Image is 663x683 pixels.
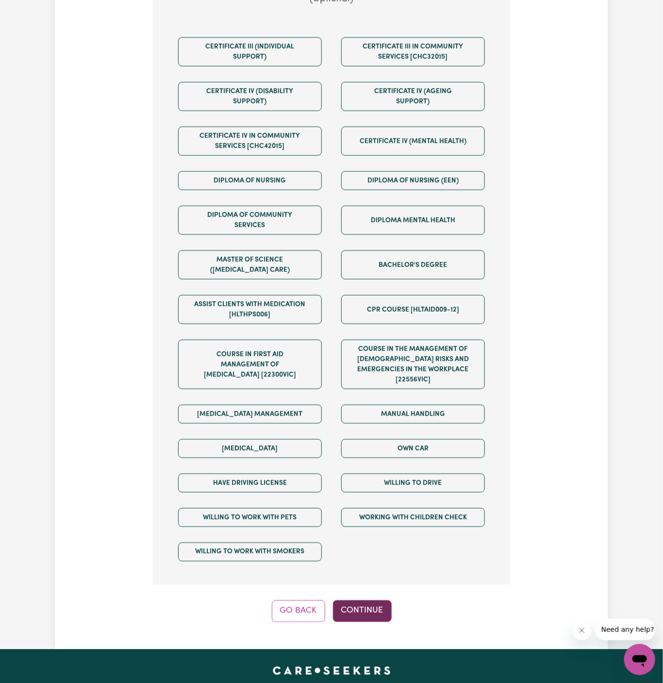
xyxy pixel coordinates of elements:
[341,295,485,324] button: CPR Course [HLTAID009-12]
[341,474,485,493] button: Willing to drive
[178,474,322,493] button: Have driving license
[178,250,322,280] button: Master of Science ([MEDICAL_DATA] Care)
[178,295,322,324] button: Assist clients with medication [HLTHPS006]
[178,127,322,156] button: Certificate IV in Community Services [CHC42015]
[341,171,485,190] button: Diploma of Nursing (EEN)
[341,127,485,156] button: Certificate IV (Mental Health)
[624,644,655,675] iframe: Button to launch messaging window
[333,600,392,622] button: Continue
[341,82,485,111] button: Certificate IV (Ageing Support)
[178,206,322,235] button: Diploma of Community Services
[341,405,485,424] button: Manual Handling
[273,667,391,675] a: Careseekers home page
[341,37,485,67] button: Certificate III in Community Services [CHC32015]
[178,82,322,111] button: Certificate IV (Disability Support)
[178,405,322,424] button: [MEDICAL_DATA] Management
[341,250,485,280] button: Bachelor's Degree
[272,600,325,622] button: Go Back
[341,439,485,458] button: Own Car
[178,543,322,562] button: Willing to work with smokers
[341,340,485,389] button: Course in the Management of [DEMOGRAPHIC_DATA] Risks and Emergencies in the Workplace [22556VIC]
[178,340,322,389] button: Course in First Aid Management of [MEDICAL_DATA] [22300VIC]
[178,171,322,190] button: Diploma of Nursing
[178,508,322,527] button: Willing to work with pets
[178,37,322,67] button: Certificate III (Individual Support)
[596,619,655,640] iframe: Message from company
[341,206,485,235] button: Diploma Mental Health
[572,621,592,640] iframe: Close message
[341,508,485,527] button: Working with Children Check
[178,439,322,458] button: [MEDICAL_DATA]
